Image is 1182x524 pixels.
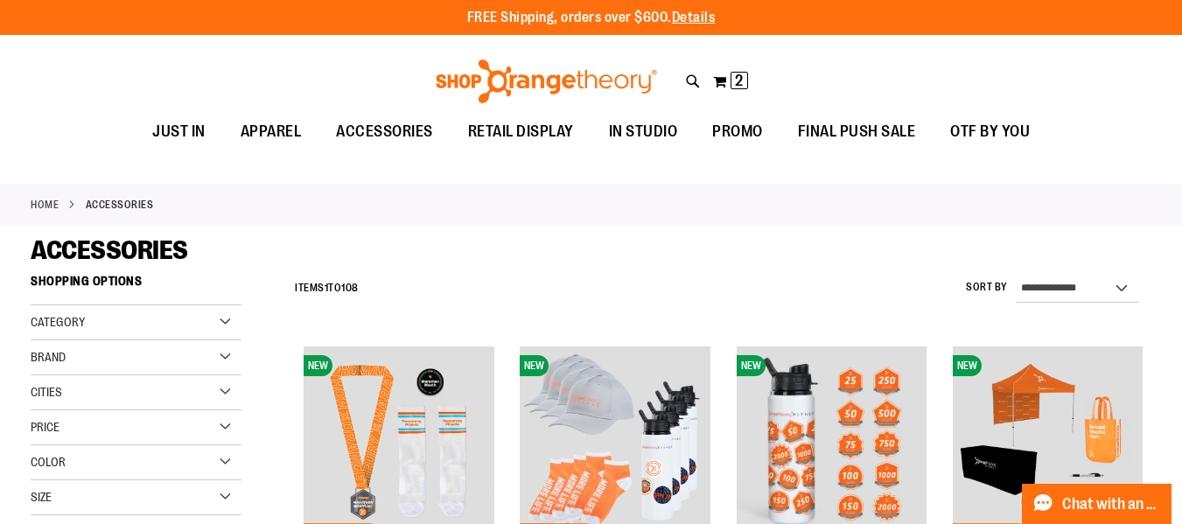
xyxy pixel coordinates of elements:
[953,355,982,376] span: NEW
[1062,496,1161,513] span: Chat with an Expert
[304,355,332,376] span: NEW
[341,282,359,294] span: 108
[31,350,66,364] span: Brand
[520,355,549,376] span: NEW
[241,112,302,151] span: APPAREL
[31,490,52,504] span: Size
[31,455,66,469] span: Color
[31,266,241,305] strong: Shopping Options
[152,112,206,151] span: JUST IN
[712,112,763,151] span: PROMO
[31,385,62,399] span: Cities
[468,112,574,151] span: RETAIL DISPLAY
[798,112,916,151] span: FINAL PUSH SALE
[1022,484,1172,524] button: Chat with an Expert
[966,280,1008,295] label: Sort By
[737,355,766,376] span: NEW
[467,8,716,28] p: FREE Shipping, orders over $600.
[31,197,59,213] a: Home
[31,235,188,265] span: ACCESSORIES
[672,10,716,25] a: Details
[735,72,743,89] span: 2
[950,112,1030,151] span: OTF BY YOU
[336,112,433,151] span: ACCESSORIES
[609,112,678,151] span: IN STUDIO
[31,315,85,329] span: Category
[31,420,59,434] span: Price
[86,197,154,213] strong: ACCESSORIES
[433,59,660,103] img: Shop Orangetheory
[295,275,359,302] h2: Items to
[325,282,329,294] span: 1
